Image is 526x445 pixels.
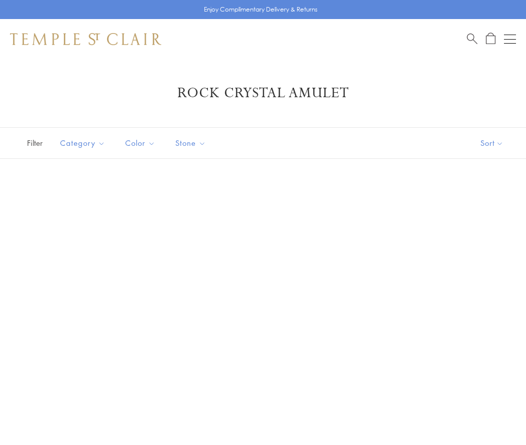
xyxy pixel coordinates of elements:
[53,132,113,154] button: Category
[458,128,526,158] button: Show sort by
[55,137,113,149] span: Category
[118,132,163,154] button: Color
[504,33,516,45] button: Open navigation
[120,137,163,149] span: Color
[170,137,213,149] span: Stone
[486,33,495,45] a: Open Shopping Bag
[25,84,501,102] h1: Rock Crystal Amulet
[168,132,213,154] button: Stone
[204,5,318,15] p: Enjoy Complimentary Delivery & Returns
[10,33,161,45] img: Temple St. Clair
[467,33,477,45] a: Search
